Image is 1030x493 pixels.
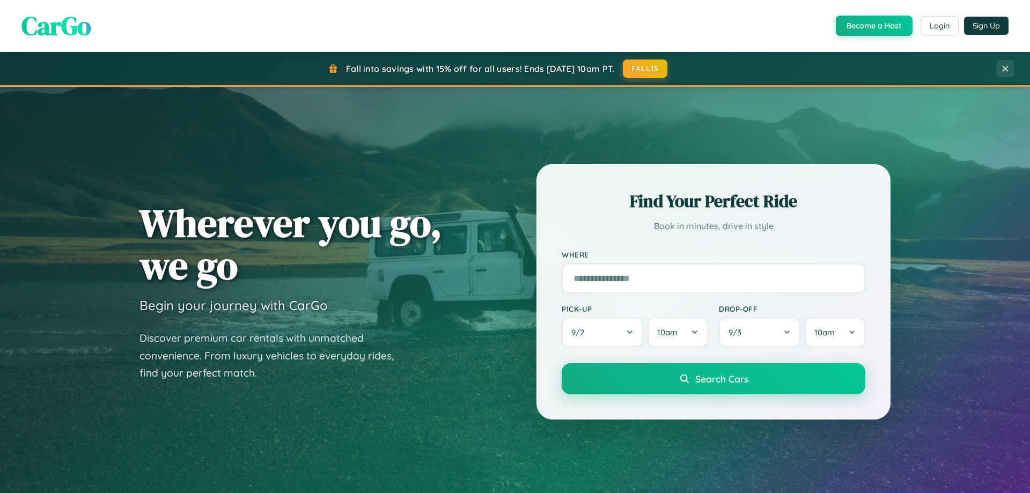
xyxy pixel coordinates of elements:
[805,318,865,347] button: 10am
[657,327,678,337] span: 10am
[623,60,668,78] button: FALL15
[719,318,800,347] button: 9/3
[729,327,747,337] span: 9 / 3
[964,17,1009,35] button: Sign Up
[571,327,590,337] span: 9 / 2
[562,218,865,234] p: Book in minutes, drive in style
[562,250,865,259] label: Where
[648,318,708,347] button: 10am
[139,297,328,313] h3: Begin your journey with CarGo
[139,202,442,286] h1: Wherever you go, we go
[562,304,708,313] label: Pick-up
[139,329,408,382] p: Discover premium car rentals with unmatched convenience. From luxury vehicles to everyday rides, ...
[562,318,643,347] button: 9/2
[814,327,835,337] span: 10am
[719,304,865,313] label: Drop-off
[562,363,865,394] button: Search Cars
[562,189,865,213] h2: Find Your Perfect Ride
[346,63,615,74] span: Fall into savings with 15% off for all users! Ends [DATE] 10am PT.
[921,16,959,35] button: Login
[836,16,913,36] button: Become a Host
[695,373,748,385] span: Search Cars
[21,8,91,43] span: CarGo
